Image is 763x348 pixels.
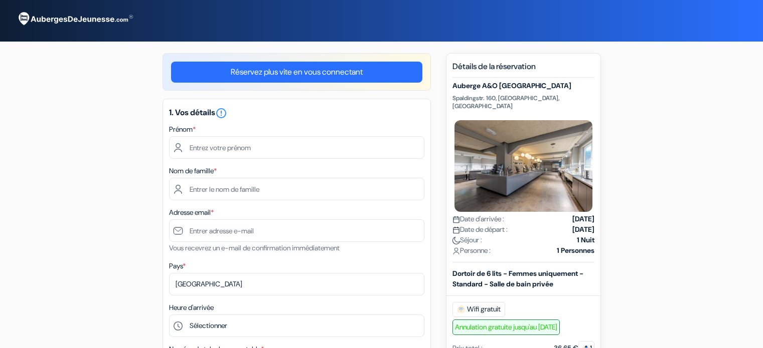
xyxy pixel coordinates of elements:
span: Annulation gratuite jusqu'au [DATE] [452,319,560,335]
b: Dortoir de 6 lits - Femmes uniquement - Standard - Salle de bain privée [452,269,583,288]
img: user_icon.svg [452,247,460,255]
label: Nom de famille [169,166,217,176]
span: Date d'arrivée : [452,214,504,224]
small: Vous recevrez un e-mail de confirmation immédiatement [169,243,340,252]
input: Entrer le nom de famille [169,178,424,200]
label: Prénom [169,124,196,135]
span: Personne : [452,245,491,256]
h5: Auberge A&O [GEOGRAPHIC_DATA] [452,82,594,90]
img: calendar.svg [452,216,460,223]
i: error_outline [215,107,227,119]
strong: 1 Personnes [557,245,594,256]
img: calendar.svg [452,226,460,234]
span: Wifi gratuit [452,302,505,317]
label: Adresse email [169,207,214,218]
span: Date de départ : [452,224,508,235]
img: AubergesDeJeunesse.com [12,6,137,33]
input: Entrer adresse e-mail [169,219,424,242]
img: moon.svg [452,237,460,244]
input: Entrez votre prénom [169,136,424,159]
a: error_outline [215,107,227,118]
label: Pays [169,261,186,271]
strong: [DATE] [572,224,594,235]
h5: Détails de la réservation [452,62,594,78]
label: Heure d'arrivée [169,302,214,313]
p: Spaldingstr. 160, [GEOGRAPHIC_DATA], [GEOGRAPHIC_DATA] [452,94,594,110]
h5: 1. Vos détails [169,107,424,119]
strong: [DATE] [572,214,594,224]
img: free_wifi.svg [457,305,465,313]
span: Séjour : [452,235,482,245]
a: Réservez plus vite en vous connectant [171,62,422,83]
strong: 1 Nuit [577,235,594,245]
